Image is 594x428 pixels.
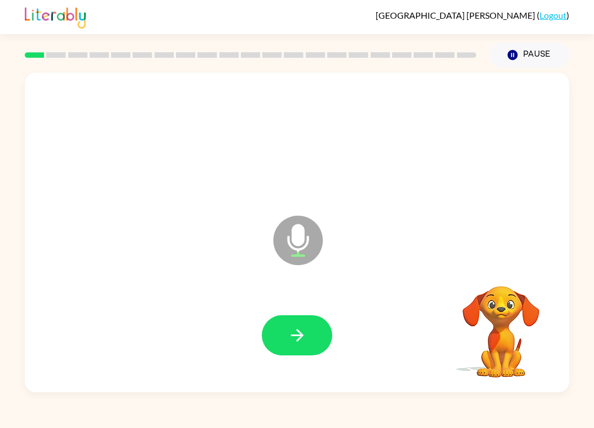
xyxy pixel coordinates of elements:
video: Your browser must support playing .mp4 files to use Literably. Please try using another browser. [446,269,556,379]
div: ( ) [376,10,569,20]
img: Literably [25,4,86,29]
span: [GEOGRAPHIC_DATA] [PERSON_NAME] [376,10,537,20]
button: Pause [490,42,569,68]
a: Logout [540,10,566,20]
